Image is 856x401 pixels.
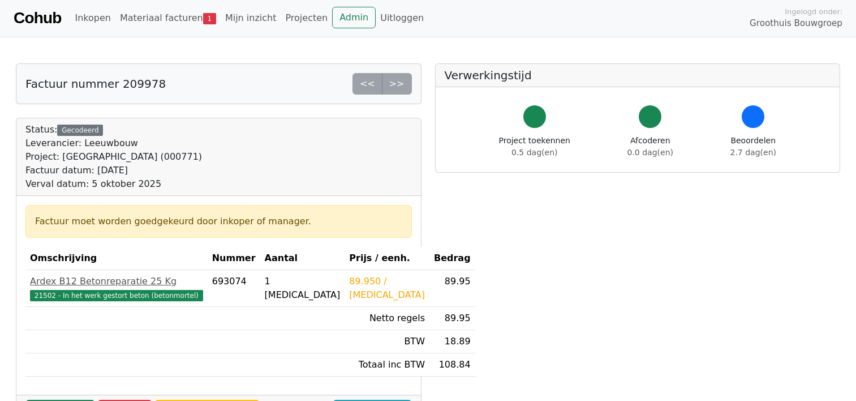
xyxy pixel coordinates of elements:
div: Verval datum: 5 oktober 2025 [25,177,202,191]
span: 1 [203,13,216,24]
span: Groothuis Bouwgroep [750,17,842,30]
div: Beoordelen [730,135,776,159]
div: Afcoderen [627,135,673,159]
a: Inkopen [70,7,115,29]
span: 2.7 dag(en) [730,148,776,157]
th: Aantal [260,247,345,270]
td: 89.95 [429,307,475,330]
span: 0.5 dag(en) [511,148,557,157]
td: BTW [345,330,429,353]
a: Materiaal facturen1 [115,7,221,29]
h5: Verwerkingstijd [445,69,831,82]
a: Projecten [281,7,332,29]
th: Omschrijving [25,247,208,270]
td: Netto regels [345,307,429,330]
td: 108.84 [429,353,475,377]
th: Nummer [208,247,260,270]
td: Totaal inc BTW [345,353,429,377]
div: Project toekennen [499,135,570,159]
th: Prijs / eenh. [345,247,429,270]
div: Status: [25,123,202,191]
div: Project: [GEOGRAPHIC_DATA] (000771) [25,150,202,164]
div: 89.950 / [MEDICAL_DATA] [349,275,425,302]
div: Leverancier: Leeuwbouw [25,136,202,150]
span: 21502 - In het werk gestort beton (betonmortel) [30,290,203,301]
th: Bedrag [429,247,475,270]
div: 1 [MEDICAL_DATA] [265,275,341,302]
div: Gecodeerd [57,125,103,136]
span: Ingelogd onder: [785,6,842,17]
a: Cohub [14,5,61,32]
span: 0.0 dag(en) [627,148,673,157]
h5: Factuur nummer 209978 [25,77,166,91]
td: 693074 [208,270,260,307]
a: Ardex B12 Betonreparatie 25 Kg21502 - In het werk gestort beton (betonmortel) [30,275,203,302]
a: Uitloggen [376,7,428,29]
div: Factuur datum: [DATE] [25,164,202,177]
a: Admin [332,7,376,28]
div: Ardex B12 Betonreparatie 25 Kg [30,275,203,288]
div: Factuur moet worden goedgekeurd door inkoper of manager. [35,215,402,228]
td: 89.95 [429,270,475,307]
td: 18.89 [429,330,475,353]
a: Mijn inzicht [221,7,281,29]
